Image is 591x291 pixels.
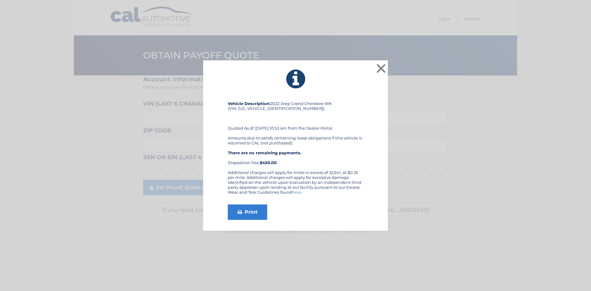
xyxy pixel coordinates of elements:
strong: Vehicle Description: [228,101,270,106]
strong: $450.00 [260,160,277,165]
div: Amounts due to satisfy remaining lease obligations if this vehicle is returned to CAL (not purcha... [228,135,363,165]
a: Print [228,204,267,220]
div: 2022 Jeep Grand Cherokee WK (VIN: [US_VEHICLE_IDENTIFICATION_NUMBER]) Quoted As of: [DATE] 10:53 ... [228,101,363,170]
strong: There are no remaining payments. [228,150,301,155]
button: × [375,62,387,75]
div: Additional charges will apply for miles in excess of 32,641, at $0.35 per mile. Additional charge... [228,170,363,200]
a: here [292,190,301,195]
